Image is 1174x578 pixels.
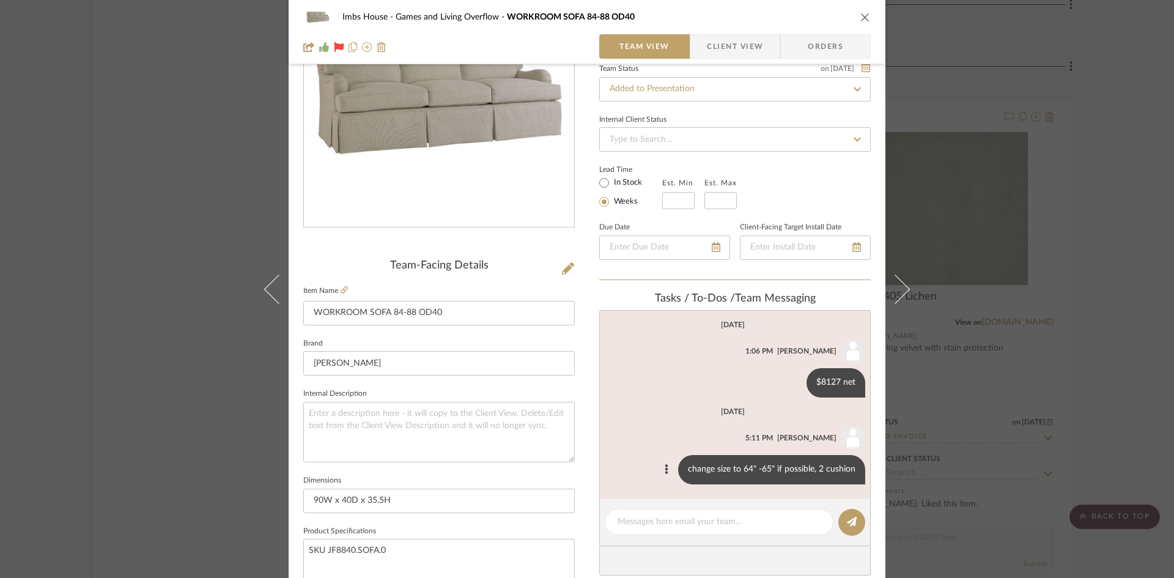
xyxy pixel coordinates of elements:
[303,351,575,376] input: Enter Brand
[303,391,367,397] label: Internal Description
[794,34,857,59] span: Orders
[342,13,396,21] span: Imbs House
[740,235,871,260] input: Enter Install Date
[303,301,575,325] input: Enter Item Name
[841,426,865,450] img: user_avatar.png
[599,224,630,231] label: Due Date
[777,432,836,443] div: [PERSON_NAME]
[303,489,575,513] input: Enter the dimensions of this item
[599,292,871,306] div: team Messaging
[777,346,836,357] div: [PERSON_NAME]
[707,34,763,59] span: Client View
[303,528,376,535] label: Product Specifications
[841,339,865,363] img: user_avatar.png
[303,478,341,484] label: Dimensions
[377,42,386,52] img: Remove from project
[704,179,737,187] label: Est. Max
[619,34,670,59] span: Team View
[807,368,865,398] div: $8127 net
[599,175,662,209] mat-radio-group: Select item type
[599,66,638,72] div: Team Status
[396,13,507,21] span: Games and Living Overflow
[829,64,855,73] span: [DATE]
[721,407,745,416] div: [DATE]
[599,235,730,260] input: Enter Due Date
[655,293,735,304] span: Tasks / To-Dos /
[860,12,871,23] button: close
[507,13,635,21] span: WORKROOM SOFA 84-88 OD40
[599,127,871,152] input: Type to Search…
[678,455,865,484] div: change size to 64" -65" if possible, 2 cushion
[303,341,323,347] label: Brand
[740,224,841,231] label: Client-Facing Target Install Date
[303,5,333,29] img: a6ed1961-8452-438c-b006-78455d22e08f_48x40.jpg
[303,286,348,296] label: Item Name
[599,164,662,175] label: Lead Time
[611,177,642,188] label: In Stock
[662,179,693,187] label: Est. Min
[721,320,745,329] div: [DATE]
[745,346,773,357] div: 1:06 PM
[599,77,871,102] input: Type to Search…
[611,196,638,207] label: Weeks
[303,259,575,273] div: Team-Facing Details
[821,65,829,72] span: on
[599,117,666,123] div: Internal Client Status
[745,432,773,443] div: 5:11 PM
